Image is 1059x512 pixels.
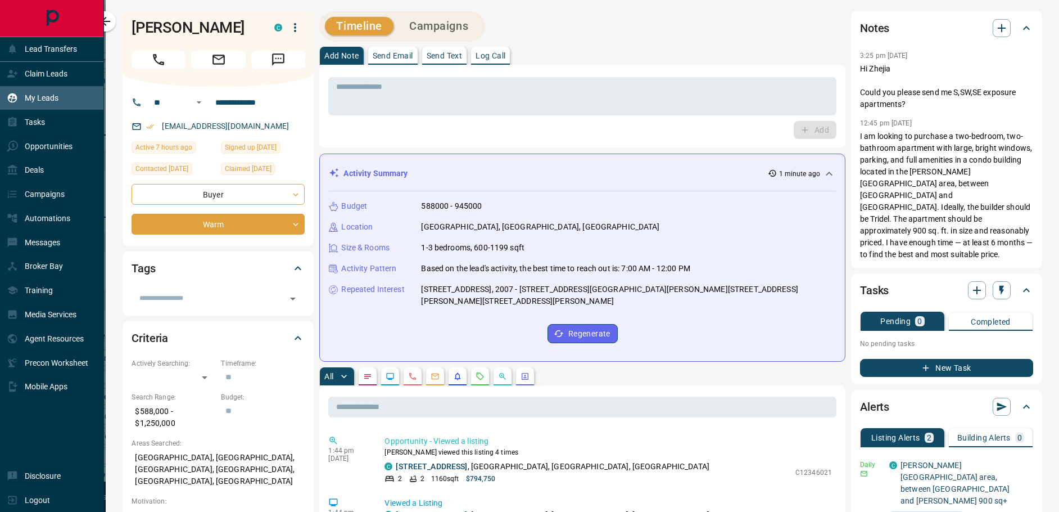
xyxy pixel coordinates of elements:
[860,393,1033,420] div: Alerts
[900,461,1010,505] a: [PERSON_NAME][GEOGRAPHIC_DATA] area, between [GEOGRAPHIC_DATA] and [PERSON_NAME] 900 sq+
[421,221,659,233] p: [GEOGRAPHIC_DATA], [GEOGRAPHIC_DATA], [GEOGRAPHIC_DATA]
[225,163,271,174] span: Claimed [DATE]
[498,372,507,381] svg: Opportunities
[927,434,931,442] p: 2
[408,372,417,381] svg: Calls
[325,17,393,35] button: Timeline
[384,497,832,509] p: Viewed a Listing
[132,141,215,157] div: Fri Aug 15 2025
[132,259,155,277] h2: Tags
[192,96,206,109] button: Open
[341,284,404,295] p: Repeated Interest
[421,284,836,307] p: [STREET_ADDRESS], 2007 - [STREET_ADDRESS][GEOGRAPHIC_DATA][PERSON_NAME][STREET_ADDRESS][PERSON_NA...
[860,277,1033,304] div: Tasks
[328,455,368,462] p: [DATE]
[132,19,257,37] h1: [PERSON_NAME]
[132,496,305,506] p: Motivation:
[225,142,277,153] span: Signed up [DATE]
[860,398,889,416] h2: Alerts
[398,17,479,35] button: Campaigns
[162,122,289,131] a: [EMAIL_ADDRESS][DOMAIN_NAME]
[221,141,305,157] div: Sun Jul 27 2025
[343,168,408,179] p: Activity Summary
[860,460,883,470] p: Daily
[396,462,467,471] a: [STREET_ADDRESS]
[341,242,390,254] p: Size & Rooms
[547,324,618,343] button: Regenerate
[132,438,305,448] p: Areas Searched:
[1017,434,1022,442] p: 0
[860,359,1033,377] button: New Task
[341,200,367,212] p: Budget
[132,184,305,205] div: Buyer
[427,52,463,60] p: Send Text
[324,372,333,380] p: All
[384,462,392,470] div: condos.ca
[453,372,462,381] svg: Listing Alerts
[860,281,889,299] h2: Tasks
[341,263,396,275] p: Activity Pattern
[386,372,395,381] svg: Lead Browsing Activity
[251,51,305,69] span: Message
[860,19,889,37] h2: Notes
[396,461,709,473] p: , [GEOGRAPHIC_DATA], [GEOGRAPHIC_DATA], [GEOGRAPHIC_DATA]
[860,15,1033,42] div: Notes
[285,291,301,307] button: Open
[191,51,245,69] span: Email
[132,329,168,347] h2: Criteria
[871,434,920,442] p: Listing Alerts
[363,372,372,381] svg: Notes
[957,434,1011,442] p: Building Alerts
[221,392,305,402] p: Budget:
[521,372,529,381] svg: Agent Actions
[860,470,868,478] svg: Email
[341,221,373,233] p: Location
[373,52,413,60] p: Send Email
[135,163,188,174] span: Contacted [DATE]
[917,317,922,325] p: 0
[324,52,359,60] p: Add Note
[420,474,424,484] p: 2
[132,163,215,178] div: Mon Jul 28 2025
[431,474,459,484] p: 1160 sqft
[431,372,440,381] svg: Emails
[132,255,305,282] div: Tags
[860,119,912,127] p: 12:45 pm [DATE]
[221,358,305,369] p: Timeframe:
[221,163,305,178] div: Mon Jul 28 2025
[274,24,282,32] div: condos.ca
[421,242,524,254] p: 1-3 bedrooms, 600-1199 sqft
[889,461,897,469] div: condos.ca
[132,51,185,69] span: Call
[971,318,1011,326] p: Completed
[132,402,215,433] p: $588,000 - $1,250,000
[329,163,836,184] div: Activity Summary1 minute ago
[476,52,505,60] p: Log Call
[135,142,192,153] span: Active 7 hours ago
[132,358,215,369] p: Actively Searching:
[132,448,305,491] p: [GEOGRAPHIC_DATA], [GEOGRAPHIC_DATA], [GEOGRAPHIC_DATA], [GEOGRAPHIC_DATA], [GEOGRAPHIC_DATA], [G...
[779,169,820,179] p: 1 minute ago
[384,447,832,457] p: [PERSON_NAME] viewed this listing 4 times
[421,263,690,275] p: Based on the lead's activity, the best time to reach out is: 7:00 AM - 12:00 PM
[860,52,908,60] p: 3:25 pm [DATE]
[132,392,215,402] p: Search Range:
[146,123,154,131] svg: Email Verified
[860,131,1033,261] p: I am looking to purchase a two-bedroom, two-bathroom apartment with large, bright windows, parkin...
[421,200,482,212] p: 588000 - 945000
[398,474,402,484] p: 2
[880,317,911,325] p: Pending
[132,214,305,235] div: Warm
[132,325,305,352] div: Criteria
[384,435,832,447] p: Opportunity - Viewed a listing
[860,335,1033,352] p: No pending tasks
[860,63,1033,110] p: Hi Zhejia Could you please send me S,SW,SE exposure apartments?
[476,372,485,381] svg: Requests
[795,468,832,478] p: C12346021
[328,447,368,455] p: 1:44 pm
[466,474,496,484] p: $794,750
